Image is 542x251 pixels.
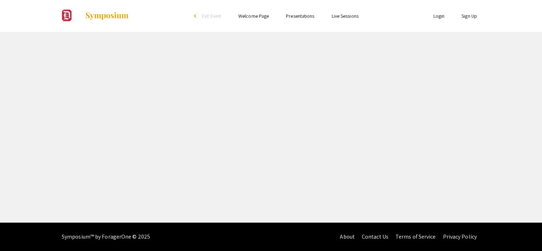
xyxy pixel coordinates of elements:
[286,13,314,19] a: Presentations
[461,13,477,19] a: Sign Up
[340,233,355,240] a: About
[433,13,445,19] a: Login
[332,13,359,19] a: Live Sessions
[85,12,129,20] img: Symposium by ForagerOne
[396,233,436,240] a: Terms of Service
[194,14,198,18] div: arrow_back_ios
[202,13,221,19] span: Exit Event
[443,233,477,240] a: Privacy Policy
[362,233,388,240] a: Contact Us
[56,7,78,25] img: Undergraduate Research & Scholarship Symposium
[62,223,150,251] div: Symposium™ by ForagerOne © 2025
[238,13,269,19] a: Welcome Page
[56,7,129,25] a: Undergraduate Research & Scholarship Symposium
